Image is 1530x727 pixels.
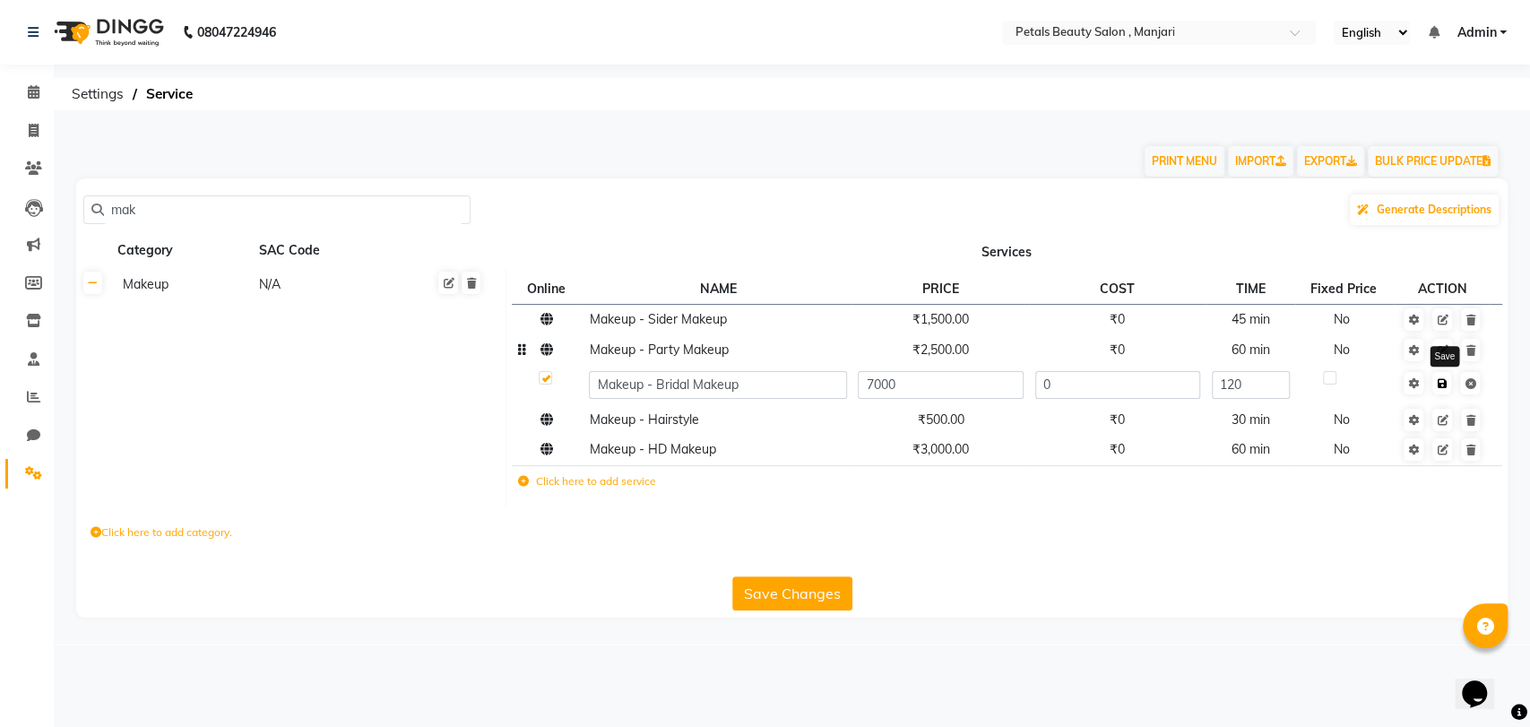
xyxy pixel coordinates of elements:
[1110,441,1125,457] span: ₹0
[1377,203,1491,216] span: Generate Descriptions
[918,411,964,428] span: ₹500.00
[1333,441,1349,457] span: No
[1029,273,1206,304] th: COST
[589,311,726,327] span: Makeup - Sider Makeup
[852,273,1029,304] th: PRICE
[1145,146,1224,177] button: PRINT MENU
[63,78,133,110] span: Settings
[912,441,969,457] span: ₹3,000.00
[1228,146,1293,177] a: IMPORT
[589,411,698,428] span: Makeup - Hairstyle
[912,311,969,327] span: ₹1,500.00
[1297,146,1364,177] a: EXPORT
[506,234,1508,268] th: Services
[583,273,852,304] th: NAME
[1368,146,1498,177] button: BULK PRICE UPDATE
[46,7,169,57] img: logo
[589,441,715,457] span: Makeup - HD Makeup
[116,273,250,296] div: Makeup
[1350,195,1499,225] button: Generate Descriptions
[91,524,232,541] label: Click here to add category.
[1206,273,1295,304] th: TIME
[1232,411,1270,428] span: 30 min
[1394,273,1490,304] th: ACTION
[517,473,655,489] label: Click here to add service
[1232,311,1270,327] span: 45 min
[1110,342,1125,358] span: ₹0
[1295,273,1394,304] th: Fixed Price
[512,273,583,304] th: Online
[257,239,392,262] div: SAC Code
[1232,342,1270,358] span: 60 min
[1455,655,1512,709] iframe: chat widget
[1333,411,1349,428] span: No
[197,7,276,57] b: 08047224946
[257,273,392,296] div: N/A
[1333,311,1349,327] span: No
[137,78,202,110] span: Service
[589,342,728,358] span: Makeup - Party Makeup
[104,196,462,224] input: Search by service name
[1333,342,1349,358] span: No
[732,576,852,610] button: Save Changes
[1457,23,1496,42] span: Admin
[1110,311,1125,327] span: ₹0
[116,239,250,262] div: Category
[912,342,969,358] span: ₹2,500.00
[1232,441,1270,457] span: 60 min
[1430,346,1459,367] div: Save
[1110,411,1125,428] span: ₹0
